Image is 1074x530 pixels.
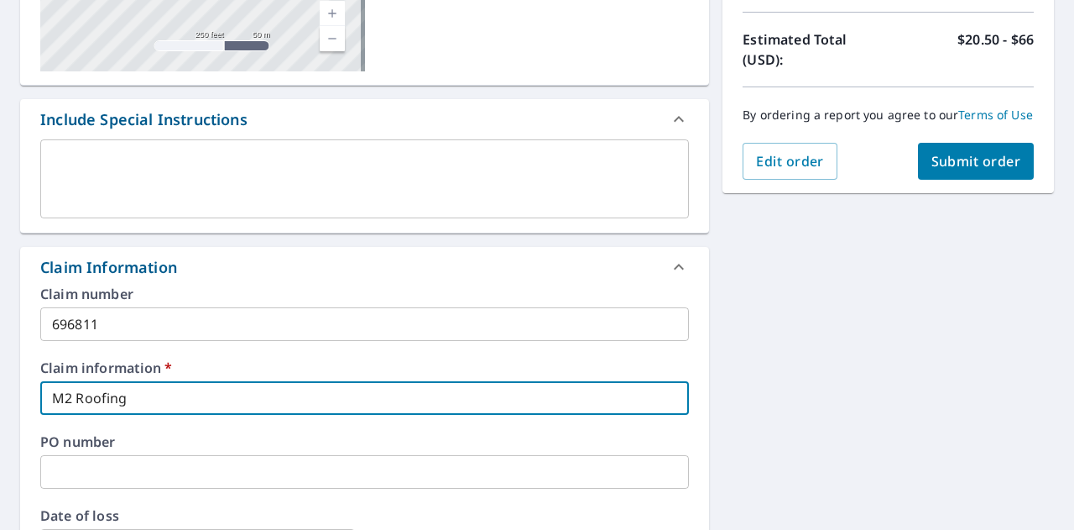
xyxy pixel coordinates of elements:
label: PO number [40,435,689,449]
p: $20.50 - $66 [957,29,1034,70]
button: Edit order [743,143,837,180]
label: Date of loss [40,509,355,522]
div: Include Special Instructions [40,108,248,131]
a: Current Level 17, Zoom Out [320,26,345,51]
a: Terms of Use [958,107,1033,123]
span: Submit order [931,152,1021,171]
div: Include Special Instructions [20,99,709,139]
span: Edit order [756,152,824,171]
p: By ordering a report you agree to our [743,108,1034,123]
div: Claim Information [40,256,177,279]
p: Estimated Total (USD): [743,29,888,70]
button: Submit order [918,143,1035,180]
div: Claim Information [20,247,709,287]
a: Current Level 17, Zoom In [320,1,345,26]
label: Claim number [40,287,689,301]
label: Claim information [40,361,689,375]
